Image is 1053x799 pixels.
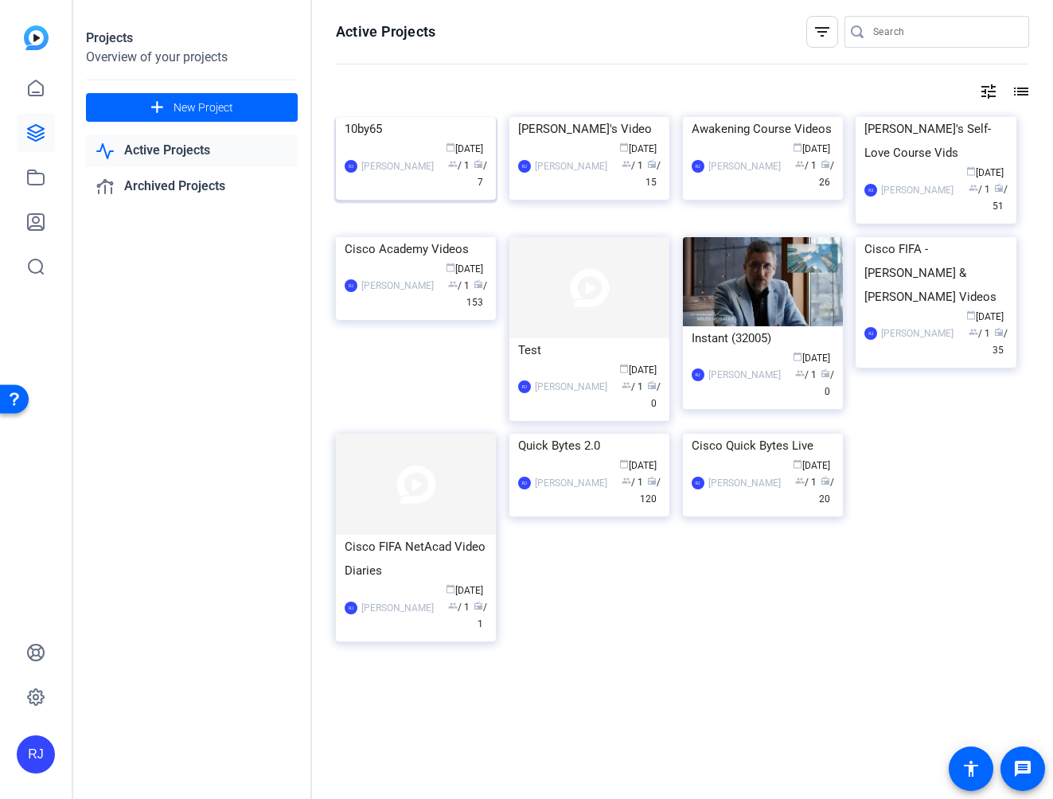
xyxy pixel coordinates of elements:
h1: Active Projects [336,22,435,41]
span: calendar_today [619,459,629,469]
span: group [969,183,978,193]
div: [PERSON_NAME] [535,379,607,395]
div: [PERSON_NAME] [708,367,781,383]
span: calendar_today [446,584,455,594]
span: / 1 [448,160,470,171]
span: / 1 [795,369,817,380]
div: RJ [345,279,357,292]
div: Quick Bytes 2.0 [518,434,661,458]
span: / 1 [795,160,817,171]
span: / 0 [821,369,834,397]
span: group [622,159,631,169]
div: Instant (32005) [692,326,834,350]
span: group [795,476,805,485]
span: [DATE] [619,143,657,154]
div: [PERSON_NAME] [361,158,434,174]
a: Archived Projects [86,170,298,203]
button: New Project [86,93,298,122]
span: / 1 [969,184,990,195]
span: calendar_today [619,142,629,152]
span: radio [821,159,830,169]
div: [PERSON_NAME] [535,475,607,491]
span: group [795,159,805,169]
span: radio [994,327,1004,337]
span: [DATE] [619,460,657,471]
span: radio [647,476,657,485]
a: Active Projects [86,134,298,167]
mat-icon: filter_list [813,22,832,41]
mat-icon: accessibility [961,759,981,778]
div: RJ [345,160,357,173]
span: / 1 [448,602,470,613]
span: / 1 [622,160,643,171]
span: [DATE] [446,585,483,596]
div: 10by65 [345,117,487,141]
span: radio [647,380,657,390]
div: [PERSON_NAME] [535,158,607,174]
span: / 1 [969,328,990,339]
span: group [622,476,631,485]
div: [PERSON_NAME] [881,325,954,341]
div: Cisco FIFA NetAcad Video Diaries [345,535,487,583]
span: New Project [174,99,233,116]
span: [DATE] [619,364,657,376]
div: [PERSON_NAME]'s Video [518,117,661,141]
span: calendar_today [966,166,976,176]
div: [PERSON_NAME] [881,182,954,198]
span: group [448,601,458,610]
div: [PERSON_NAME]'s Self-Love Course Vids [864,117,1007,165]
div: [PERSON_NAME] [708,158,781,174]
span: radio [821,476,830,485]
span: / 7 [474,160,487,188]
span: / 0 [647,381,661,409]
div: RJ [864,327,877,340]
div: [PERSON_NAME] [708,475,781,491]
div: RJ [17,735,55,774]
div: RJ [692,477,704,489]
span: / 51 [993,184,1008,212]
div: RJ [518,380,531,393]
span: / 35 [993,328,1008,356]
span: group [448,159,458,169]
span: group [969,327,978,337]
mat-icon: add [147,98,167,118]
span: radio [994,183,1004,193]
span: [DATE] [446,143,483,154]
span: radio [647,159,657,169]
span: / 20 [819,477,834,505]
span: [DATE] [793,353,830,364]
div: [PERSON_NAME] [361,278,434,294]
span: calendar_today [446,263,455,272]
span: calendar_today [619,364,629,373]
div: RJ [864,184,877,197]
span: radio [474,601,483,610]
span: radio [474,159,483,169]
span: calendar_today [793,459,802,469]
div: Awakening Course Videos [692,117,834,141]
span: group [448,279,458,289]
div: [PERSON_NAME] [361,600,434,616]
span: calendar_today [793,352,802,361]
div: Cisco Academy Videos [345,237,487,261]
div: Overview of your projects [86,48,298,67]
div: Cisco Quick Bytes Live [692,434,834,458]
span: / 1 [622,477,643,488]
span: [DATE] [966,311,1004,322]
span: / 15 [645,160,661,188]
span: [DATE] [793,143,830,154]
span: / 1 [795,477,817,488]
span: [DATE] [446,263,483,275]
div: Test [518,338,661,362]
span: group [622,380,631,390]
mat-icon: message [1013,759,1032,778]
input: Search [873,22,1016,41]
span: calendar_today [446,142,455,152]
div: RJ [692,368,704,381]
span: / 26 [819,160,834,188]
div: RJ [518,477,531,489]
img: blue-gradient.svg [24,25,49,50]
span: radio [821,368,830,378]
div: Cisco FIFA - [PERSON_NAME] & [PERSON_NAME] Videos [864,237,1007,309]
span: [DATE] [793,460,830,471]
span: / 153 [466,280,487,308]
